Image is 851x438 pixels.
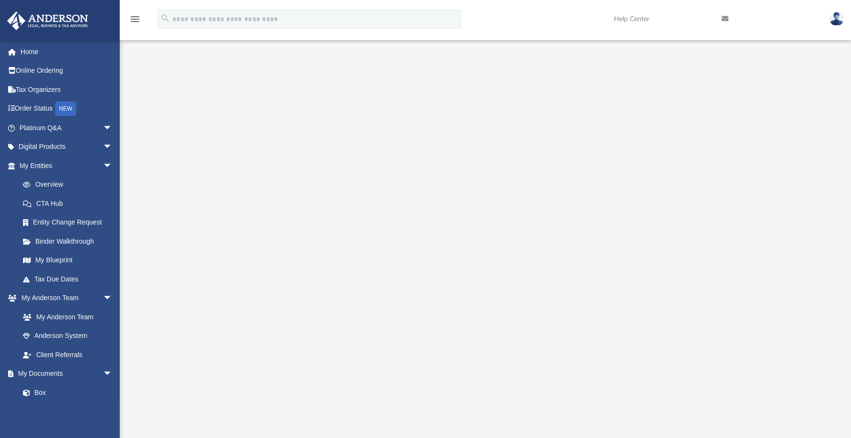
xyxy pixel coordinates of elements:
[829,12,844,26] img: User Pic
[13,175,127,194] a: Overview
[7,42,127,61] a: Home
[7,156,127,175] a: My Entitiesarrow_drop_down
[103,289,122,308] span: arrow_drop_down
[129,18,141,25] a: menu
[13,251,122,270] a: My Blueprint
[13,383,117,402] a: Box
[13,345,122,364] a: Client Referrals
[103,156,122,176] span: arrow_drop_down
[7,137,127,157] a: Digital Productsarrow_drop_down
[103,118,122,138] span: arrow_drop_down
[13,402,122,421] a: Meeting Minutes
[103,137,122,157] span: arrow_drop_down
[7,80,127,99] a: Tax Organizers
[13,307,117,326] a: My Anderson Team
[160,13,170,23] i: search
[7,364,122,383] a: My Documentsarrow_drop_down
[13,213,127,232] a: Entity Change Request
[7,118,127,137] a: Platinum Q&Aarrow_drop_down
[13,270,127,289] a: Tax Due Dates
[13,326,122,346] a: Anderson System
[13,232,127,251] a: Binder Walkthrough
[13,194,127,213] a: CTA Hub
[7,61,127,80] a: Online Ordering
[103,364,122,384] span: arrow_drop_down
[7,99,127,119] a: Order StatusNEW
[55,101,76,116] div: NEW
[7,289,122,308] a: My Anderson Teamarrow_drop_down
[129,13,141,25] i: menu
[4,11,91,30] img: Anderson Advisors Platinum Portal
